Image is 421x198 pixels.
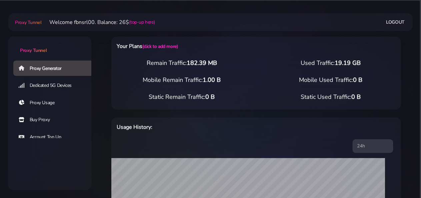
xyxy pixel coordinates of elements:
h6: Your Plans [117,42,276,51]
div: Mobile Used Traffic: [256,76,405,85]
a: Dedicated 5G Devices [13,78,97,93]
span: 0 B [351,93,361,101]
a: Logout [386,16,405,28]
span: Proxy Tunnel [20,47,47,54]
a: Proxy Tunnel [8,36,91,54]
span: 19.19 GB [335,59,361,67]
h6: Usage History: [117,123,276,131]
a: Account Top Up [13,129,97,145]
div: Static Remain Traffic: [107,93,256,101]
span: 1.00 B [203,76,221,84]
a: Buy Proxy [13,112,97,127]
span: Proxy Tunnel [15,19,41,26]
a: Proxy Tunnel [14,17,41,28]
li: Welcome fbnsrl00. Balance: 26$ [41,18,155,26]
div: Mobile Remain Traffic: [107,76,256,85]
span: 182.39 MB [187,59,217,67]
div: Static Used Traffic: [256,93,405,101]
span: 0 B [353,76,362,84]
span: 0 B [205,93,215,101]
a: (click to add more) [142,43,178,50]
div: Remain Traffic: [107,59,256,68]
a: Proxy Usage [13,95,97,110]
div: Used Traffic: [256,59,405,68]
a: Proxy Generator [13,61,97,76]
a: (top-up here) [129,19,155,26]
iframe: Webchat Widget [389,166,413,190]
